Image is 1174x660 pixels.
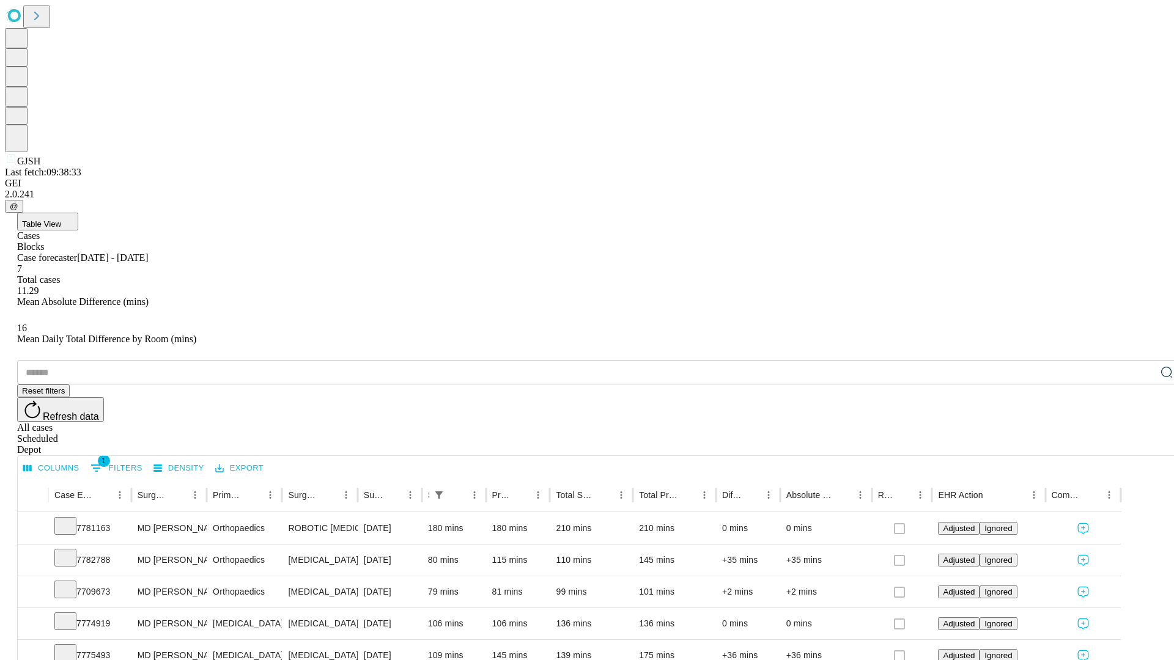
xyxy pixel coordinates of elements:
[262,486,279,504] button: Menu
[984,486,1002,504] button: Sort
[138,544,201,576] div: MD [PERSON_NAME] [PERSON_NAME] Md
[10,202,18,211] span: @
[288,513,351,544] div: ROBOTIC [MEDICAL_DATA] KNEE TOTAL
[288,576,351,607] div: [MEDICAL_DATA] WITH [MEDICAL_DATA] REPAIR
[138,513,201,544] div: MD [PERSON_NAME] [PERSON_NAME] Md
[938,617,980,630] button: Adjusted
[94,486,111,504] button: Sort
[760,486,777,504] button: Menu
[43,411,99,422] span: Refresh data
[364,544,416,576] div: [DATE]
[17,384,70,397] button: Reset filters
[980,522,1017,535] button: Ignored
[492,513,544,544] div: 180 mins
[17,274,60,285] span: Total cases
[428,513,480,544] div: 180 mins
[1084,486,1101,504] button: Sort
[492,490,512,500] div: Predicted In Room Duration
[980,617,1017,630] button: Ignored
[385,486,402,504] button: Sort
[596,486,613,504] button: Sort
[213,608,276,639] div: [MEDICAL_DATA]
[556,490,594,500] div: Total Scheduled Duration
[54,576,125,607] div: 7709673
[24,582,42,603] button: Expand
[938,585,980,598] button: Adjusted
[492,608,544,639] div: 106 mins
[786,576,866,607] div: +2 mins
[24,518,42,540] button: Expand
[428,490,429,500] div: Scheduled In Room Duration
[138,576,201,607] div: MD [PERSON_NAME] [PERSON_NAME] Md
[835,486,852,504] button: Sort
[722,490,742,500] div: Difference
[492,544,544,576] div: 115 mins
[17,397,104,422] button: Refresh data
[288,544,351,576] div: [MEDICAL_DATA] [MEDICAL_DATA]
[639,544,710,576] div: 145 mins
[364,608,416,639] div: [DATE]
[639,490,677,500] div: Total Predicted Duration
[430,486,448,504] div: 1 active filter
[639,576,710,607] div: 101 mins
[17,213,78,230] button: Table View
[512,486,530,504] button: Sort
[722,608,774,639] div: 0 mins
[17,323,27,333] span: 16
[428,544,480,576] div: 80 mins
[530,486,547,504] button: Menu
[938,522,980,535] button: Adjusted
[980,554,1017,566] button: Ignored
[138,608,201,639] div: MD [PERSON_NAME] E Md
[984,651,1012,660] span: Ignored
[5,200,23,213] button: @
[878,490,894,500] div: Resolved in EHR
[1101,486,1118,504] button: Menu
[54,513,125,544] div: 7781163
[54,490,93,500] div: Case Epic Id
[213,490,243,500] div: Primary Service
[364,576,416,607] div: [DATE]
[169,486,186,504] button: Sort
[980,585,1017,598] button: Ignored
[449,486,466,504] button: Sort
[338,486,355,504] button: Menu
[213,544,276,576] div: Orthopaedics
[786,490,833,500] div: Absolute Difference
[895,486,912,504] button: Sort
[743,486,760,504] button: Sort
[639,513,710,544] div: 210 mins
[364,490,383,500] div: Surgery Date
[696,486,713,504] button: Menu
[213,576,276,607] div: Orthopaedics
[943,619,975,628] span: Adjusted
[943,651,975,660] span: Adjusted
[212,459,267,478] button: Export
[288,490,319,500] div: Surgery Name
[466,486,483,504] button: Menu
[5,167,81,177] span: Last fetch: 09:38:33
[428,608,480,639] div: 106 mins
[186,486,204,504] button: Menu
[87,458,146,478] button: Show filters
[786,608,866,639] div: 0 mins
[943,587,975,596] span: Adjusted
[213,513,276,544] div: Orthopaedics
[722,513,774,544] div: 0 mins
[98,455,110,467] span: 1
[17,263,22,274] span: 7
[24,614,42,635] button: Expand
[17,252,77,263] span: Case forecaster
[984,555,1012,565] span: Ignored
[556,576,627,607] div: 99 mins
[428,576,480,607] div: 79 mins
[679,486,696,504] button: Sort
[288,608,351,639] div: [MEDICAL_DATA]
[639,608,710,639] div: 136 mins
[984,619,1012,628] span: Ignored
[24,550,42,571] button: Expand
[17,296,149,307] span: Mean Absolute Difference (mins)
[943,555,975,565] span: Adjusted
[22,386,65,395] span: Reset filters
[54,608,125,639] div: 7774919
